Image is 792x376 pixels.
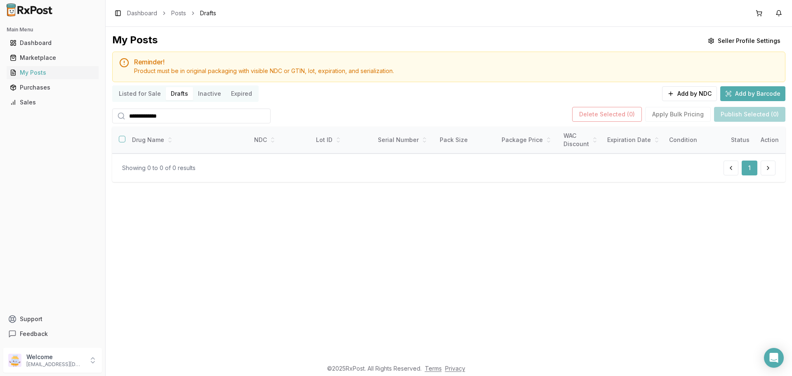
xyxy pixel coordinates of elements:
div: Marketplace [10,54,95,62]
div: Showing 0 to 0 of 0 results [122,164,196,172]
img: User avatar [8,354,21,367]
a: Dashboard [127,9,157,17]
button: 1 [742,161,757,175]
a: Privacy [445,365,465,372]
a: Dashboard [7,35,99,50]
div: Purchases [10,83,95,92]
div: My Posts [112,33,158,48]
div: Drug Name [132,136,243,144]
button: Inactive [193,87,226,100]
span: Drafts [200,9,216,17]
th: Pack Size [435,127,497,154]
h5: Reminder! [134,59,778,65]
div: NDC [254,136,306,144]
a: My Posts [7,65,99,80]
a: Sales [7,95,99,110]
span: Feedback [20,330,48,338]
div: Lot ID [316,136,368,144]
button: My Posts [3,66,102,79]
th: Condition [664,127,726,154]
button: Drafts [166,87,193,100]
div: Package Price [502,136,554,144]
p: Welcome [26,353,84,361]
div: WAC Discount [563,132,597,148]
div: My Posts [10,69,95,77]
button: Dashboard [3,36,102,50]
th: Action [754,127,785,154]
th: Status [726,127,754,154]
a: Marketplace [7,50,99,65]
button: Add by Barcode [720,86,785,101]
div: Product must be in original packaging with visible NDC or GTIN, lot, expiration, and serialization. [134,67,778,75]
button: Support [3,312,102,326]
div: Serial Number [378,136,430,144]
button: Purchases [3,81,102,94]
img: RxPost Logo [3,3,56,17]
button: Marketplace [3,51,102,64]
h2: Main Menu [7,26,99,33]
button: Sales [3,96,102,109]
nav: breadcrumb [127,9,216,17]
a: Purchases [7,80,99,95]
div: Open Intercom Messenger [764,348,784,368]
a: Terms [425,365,442,372]
button: Add by NDC [662,86,717,101]
button: Expired [226,87,257,100]
div: Expiration Date [607,136,659,144]
div: Dashboard [10,39,95,47]
button: Feedback [3,326,102,341]
div: Sales [10,98,95,106]
a: Posts [171,9,186,17]
button: Seller Profile Settings [703,33,785,48]
p: [EMAIL_ADDRESS][DOMAIN_NAME] [26,361,84,368]
button: Listed for Sale [114,87,166,100]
